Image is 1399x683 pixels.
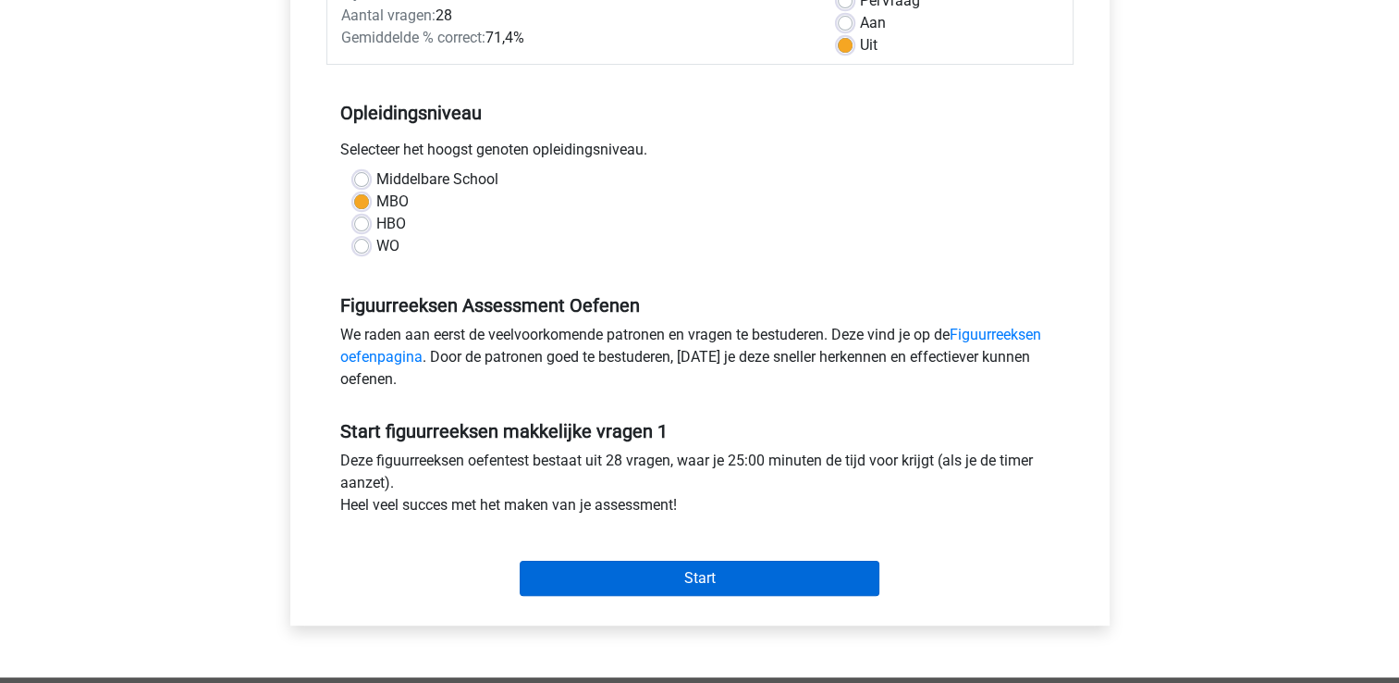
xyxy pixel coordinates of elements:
[326,450,1074,524] div: Deze figuurreeksen oefentest bestaat uit 28 vragen, waar je 25:00 minuten de tijd voor krijgt (al...
[326,324,1074,398] div: We raden aan eerst de veelvoorkomende patronen en vragen te bestuderen. Deze vind je op de . Door...
[327,5,824,27] div: 28
[376,213,406,235] label: HBO
[376,168,498,191] label: Middelbare School
[326,139,1074,168] div: Selecteer het hoogst genoten opleidingsniveau.
[376,191,409,213] label: MBO
[376,235,399,257] label: WO
[327,27,824,49] div: 71,4%
[520,561,879,596] input: Start
[341,6,436,24] span: Aantal vragen:
[860,34,877,56] label: Uit
[340,94,1060,131] h5: Opleidingsniveau
[340,420,1060,442] h5: Start figuurreeksen makkelijke vragen 1
[340,294,1060,317] h5: Figuurreeksen Assessment Oefenen
[860,12,886,34] label: Aan
[341,29,485,46] span: Gemiddelde % correct:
